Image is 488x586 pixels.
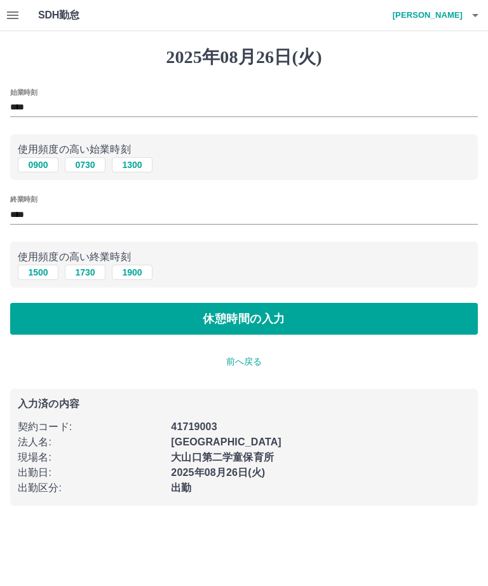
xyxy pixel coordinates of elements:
[171,452,274,463] b: 大山口第二学童保育所
[18,480,163,496] p: 出勤区分 :
[18,249,470,265] p: 使用頻度の高い終業時刻
[112,157,152,172] button: 1300
[18,157,58,172] button: 0900
[171,421,217,432] b: 41719003
[65,265,105,280] button: 1730
[65,157,105,172] button: 0730
[171,467,265,478] b: 2025年08月26日(火)
[10,195,37,204] label: 終業時刻
[18,265,58,280] button: 1500
[171,436,281,447] b: [GEOGRAPHIC_DATA]
[18,419,163,435] p: 契約コード :
[18,450,163,465] p: 現場名 :
[18,435,163,450] p: 法人名 :
[10,355,478,368] p: 前へ戻る
[10,303,478,335] button: 休憩時間の入力
[18,142,470,157] p: 使用頻度の高い始業時刻
[10,46,478,68] h1: 2025年08月26日(火)
[10,87,37,97] label: 始業時刻
[18,399,470,409] p: 入力済の内容
[112,265,152,280] button: 1900
[18,465,163,480] p: 出勤日 :
[171,482,191,493] b: 出勤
